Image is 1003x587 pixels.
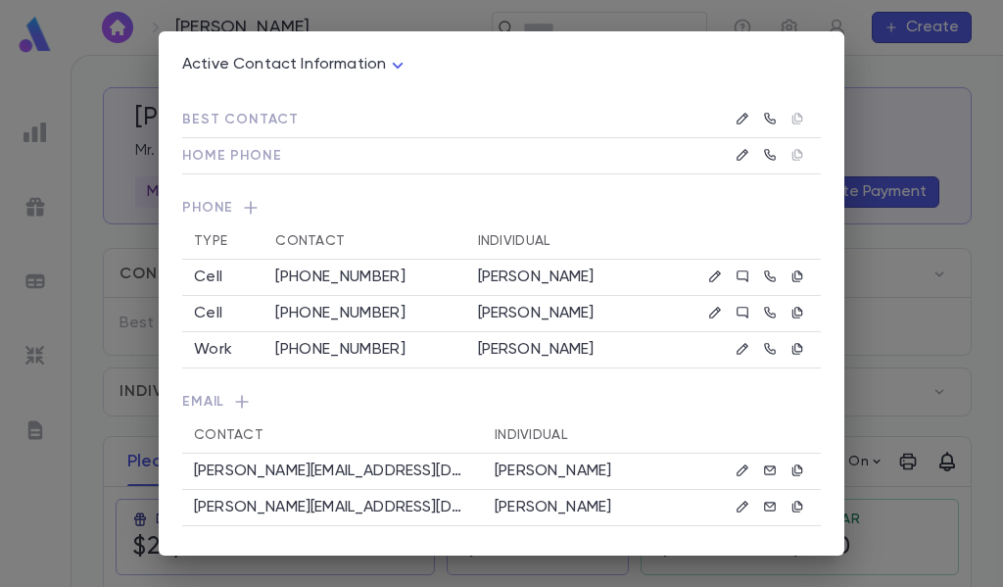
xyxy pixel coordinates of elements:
[495,498,667,517] p: [PERSON_NAME]
[182,417,483,454] th: Contact
[194,340,252,360] div: Work
[182,392,821,417] span: Email
[495,462,667,481] p: [PERSON_NAME]
[194,462,471,481] p: [PERSON_NAME][EMAIL_ADDRESS][DOMAIN_NAME]
[182,50,409,80] div: Active Contact Information
[194,304,252,323] div: Cell
[478,340,640,360] p: [PERSON_NAME]
[275,340,454,360] div: [PHONE_NUMBER]
[182,57,386,73] span: Active Contact Information
[182,223,263,260] th: Type
[182,198,821,223] span: Phone
[275,268,454,287] div: [PHONE_NUMBER]
[478,268,640,287] p: [PERSON_NAME]
[483,417,679,454] th: Individual
[194,268,252,287] div: Cell
[478,304,640,323] p: [PERSON_NAME]
[275,304,454,323] div: [PHONE_NUMBER]
[182,149,281,163] span: Home Phone
[263,223,465,260] th: Contact
[182,113,299,126] span: Best Contact
[466,223,651,260] th: Individual
[194,498,471,517] p: [PERSON_NAME][EMAIL_ADDRESS][DOMAIN_NAME]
